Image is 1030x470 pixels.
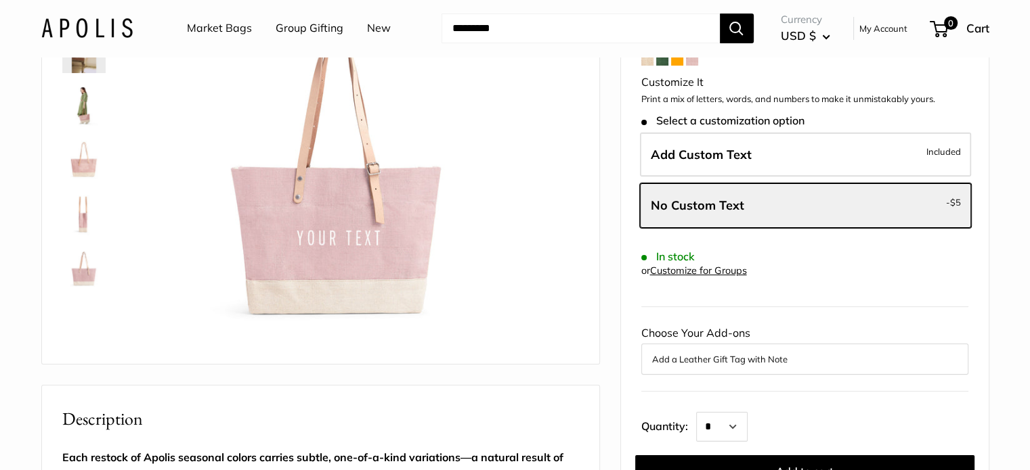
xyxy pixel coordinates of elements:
span: $5 [950,197,961,208]
span: Included [926,143,961,160]
button: Add a Leather Gift Tag with Note [652,351,958,367]
a: Shoulder Market Bag in Blush [60,81,108,130]
div: Customize It [641,72,968,93]
a: Customize for Groups [650,264,747,277]
label: Leave Blank [640,183,971,228]
span: Currency [781,10,830,29]
label: Add Custom Text [640,133,971,177]
p: Print a mix of letters, words, and numbers to make it unmistakably yours. [641,93,968,106]
a: 0 Cart [931,18,989,39]
a: Group Gifting [276,18,343,39]
a: My Account [859,20,907,37]
a: Shoulder Market Bag in Blush [60,189,108,238]
button: USD $ [781,25,830,47]
img: Apolis [41,18,133,38]
a: New [367,18,391,39]
a: Shoulder Market Bag in Blush [60,135,108,184]
span: No Custom Text [651,197,744,213]
span: Cart [966,21,989,35]
span: Select a customization option [641,114,804,127]
img: Shoulder Market Bag in Blush [62,84,106,127]
a: Shoulder Market Bag in Blush [60,243,108,292]
a: Market Bags [187,18,252,39]
span: - [946,194,961,210]
span: In stock [641,250,695,263]
span: 0 [943,16,957,30]
div: Choose Your Add-ons [641,323,968,375]
span: Add Custom Text [651,147,752,162]
input: Search... [442,14,720,43]
button: Search [720,14,754,43]
span: USD $ [781,28,816,43]
img: Shoulder Market Bag in Blush [62,138,106,181]
img: Shoulder Market Bag in Blush [62,192,106,235]
h2: Description [62,406,579,432]
div: or [641,262,747,280]
img: Shoulder Market Bag in Blush [62,246,106,289]
label: Quantity: [641,408,696,442]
